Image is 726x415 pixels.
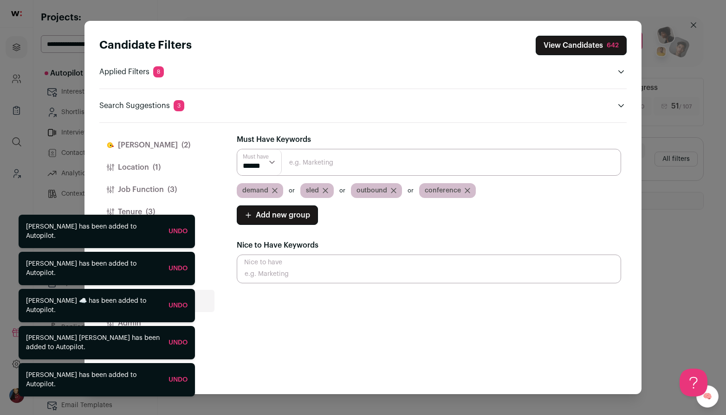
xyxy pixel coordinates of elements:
[146,206,155,217] span: (3)
[26,259,161,278] div: [PERSON_NAME] has been added to Autopilot.
[153,162,161,173] span: (1)
[237,255,621,283] input: e.g. Marketing
[99,134,214,156] button: [PERSON_NAME](2)
[680,369,707,396] iframe: Help Scout Beacon - Open
[168,184,177,195] span: (3)
[357,186,387,195] span: outbound
[26,222,161,241] div: [PERSON_NAME] has been added to Autopilot.
[99,40,192,51] strong: Candidate Filters
[169,339,188,346] a: Undo
[242,186,268,195] span: demand
[153,66,164,77] span: 8
[99,100,184,111] p: Search Suggestions
[237,242,318,249] span: Nice to Have Keywords
[181,140,190,151] span: (2)
[26,296,161,315] div: [PERSON_NAME] ☁️ has been added to Autopilot.
[169,228,188,235] a: Undo
[99,201,214,223] button: Tenure(3)
[237,149,621,176] input: e.g. Marketing
[425,186,461,195] span: conference
[237,205,318,225] button: Add new group
[99,179,214,201] button: Job Function(3)
[256,210,310,221] span: Add new group
[169,265,188,272] a: Undo
[169,377,188,383] a: Undo
[696,385,719,408] a: 🧠
[26,370,161,389] div: [PERSON_NAME] has been added to Autopilot.
[174,100,184,111] span: 3
[536,36,627,55] button: Close search preferences
[306,186,319,195] span: sled
[99,66,164,77] p: Applied Filters
[99,156,214,179] button: Location(1)
[237,134,311,145] label: Must Have Keywords
[616,66,627,77] button: Open applied filters
[607,41,619,50] div: 642
[169,302,188,309] a: Undo
[26,333,161,352] div: [PERSON_NAME] [PERSON_NAME] has been added to Autopilot.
